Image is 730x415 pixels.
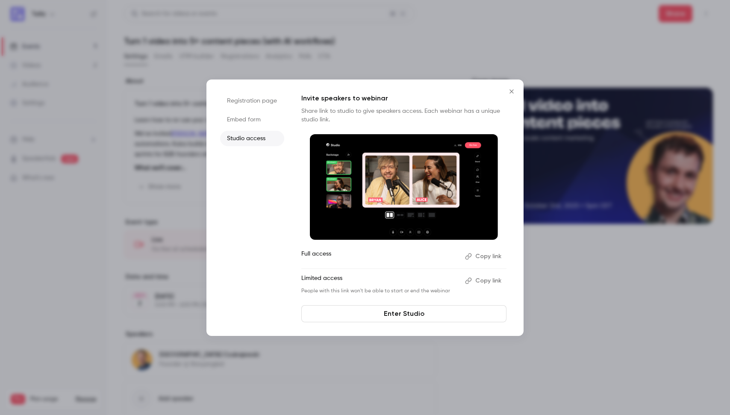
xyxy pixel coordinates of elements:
[220,112,284,127] li: Embed form
[301,288,458,294] p: People with this link won't be able to start or end the webinar
[301,93,506,103] p: Invite speakers to webinar
[220,131,284,146] li: Studio access
[503,83,520,100] button: Close
[301,274,458,288] p: Limited access
[301,107,506,124] p: Share link to studio to give speakers access. Each webinar has a unique studio link.
[462,250,506,263] button: Copy link
[301,305,506,322] a: Enter Studio
[220,93,284,109] li: Registration page
[301,250,458,263] p: Full access
[310,134,498,240] img: Invite speakers to webinar
[462,274,506,288] button: Copy link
